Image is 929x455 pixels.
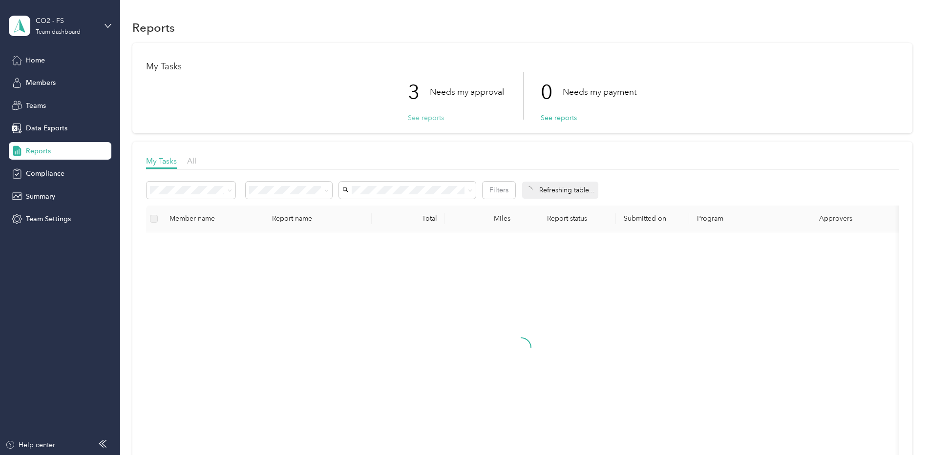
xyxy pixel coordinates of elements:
[264,206,372,232] th: Report name
[26,78,56,88] span: Members
[526,214,608,223] span: Report status
[616,206,689,232] th: Submitted on
[483,182,515,199] button: Filters
[430,86,504,98] p: Needs my approval
[26,55,45,65] span: Home
[132,22,175,33] h1: Reports
[408,72,430,113] p: 3
[26,191,55,202] span: Summary
[522,182,598,199] div: Refreshing table...
[563,86,636,98] p: Needs my payment
[36,29,81,35] div: Team dashboard
[26,146,51,156] span: Reports
[541,72,563,113] p: 0
[36,16,97,26] div: CO2 - FS
[146,156,177,165] span: My Tasks
[811,206,909,232] th: Approvers
[874,400,929,455] iframe: Everlance-gr Chat Button Frame
[453,214,510,223] div: Miles
[408,113,444,123] button: See reports
[541,113,577,123] button: See reports
[26,214,71,224] span: Team Settings
[187,156,196,165] span: All
[169,214,256,223] div: Member name
[26,101,46,111] span: Teams
[162,206,264,232] th: Member name
[380,214,437,223] div: Total
[5,440,55,450] button: Help center
[146,62,899,72] h1: My Tasks
[26,123,67,133] span: Data Exports
[689,206,811,232] th: Program
[26,168,64,179] span: Compliance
